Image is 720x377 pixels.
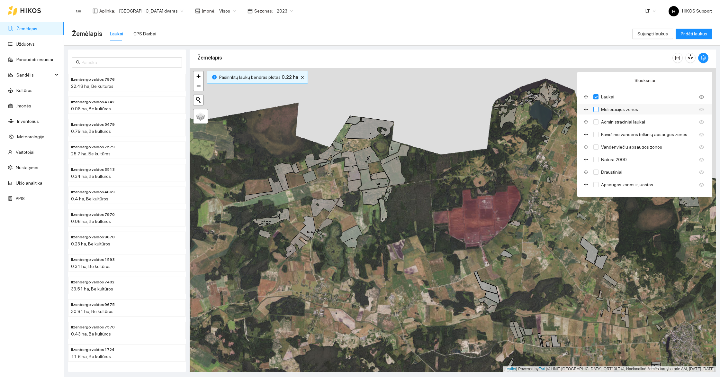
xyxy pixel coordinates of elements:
span: Ilzenbergo valdos 7570 [71,324,115,330]
span: LT [645,6,656,16]
span: Ilzenbergo valdos 3513 [71,167,115,173]
span: − [196,82,201,90]
a: Zoom in [194,71,203,81]
span: Sluoksniai [634,77,655,84]
span: 0.06 ha, Be kultūros [71,106,111,111]
a: Pridėti laukus [676,31,712,36]
span: | [546,367,547,371]
span: drag [584,120,591,124]
a: Layers [194,109,208,124]
span: drag [584,170,591,174]
span: Ilzenbergo valdos 7970 [71,212,115,218]
span: drag [584,107,591,112]
span: H [672,6,675,16]
span: 2023 [277,6,293,16]
span: Laukai [598,93,617,100]
span: eye [699,145,704,150]
span: Aplinka : [99,7,115,14]
span: drag [584,145,591,149]
a: Leaflet [505,367,516,371]
span: Ilzenbergo valdos 7432 [71,279,114,285]
span: Administraciniai laukai [598,118,648,125]
button: column-width [672,53,683,63]
span: Įmonė : [202,7,215,14]
span: Melioracijos zonos [598,106,641,113]
button: menu-fold [72,5,85,17]
a: Kultūros [16,88,32,93]
span: Draustiniai [598,169,625,176]
a: Meteorologija [17,134,44,139]
span: 22.48 ha, Be kultūros [71,84,113,89]
span: Ilzenbergo valdos 1593 [71,257,115,263]
span: drag [584,132,591,137]
span: Pridėti laukus [681,30,707,37]
button: Pridėti laukus [676,29,712,39]
span: Ilzenbergo dvaras [119,6,184,16]
span: eye [699,107,704,112]
span: Natura 2000 [598,156,629,163]
span: Ilzenbergo valdos 1724 [71,347,114,353]
a: Zoom out [194,81,203,91]
span: Sezonas : [254,7,273,14]
a: Nustatymai [16,165,38,170]
span: Ilzenbergo valdos 5479 [71,122,115,128]
span: eye [699,157,704,162]
a: PPIS [16,196,25,201]
span: 0.43 ha, Be kultūros [71,331,111,336]
a: Ūkio analitika [16,180,42,186]
span: eye [699,182,704,187]
span: eye [699,120,704,124]
span: Ilzenbergo valdos 9675 [71,302,115,308]
span: calendar [248,8,253,14]
span: Ilzenbergo valdos 7976 [71,77,115,83]
a: Vartotojai [16,150,34,155]
span: Ilzenbergo valdos 4669 [71,189,115,195]
span: Visos [219,6,236,16]
span: info-circle [212,75,217,79]
span: menu-fold [76,8,81,14]
a: Inventorius [17,119,39,124]
button: Initiate a new search [194,95,203,105]
div: Žemėlapis [197,49,672,67]
span: + [196,72,201,80]
span: 25.7 ha, Be kultūros [71,151,111,156]
span: Pasirinktų laukų bendras plotas : [219,74,298,81]
span: shop [195,8,200,14]
div: Laukai [110,30,123,37]
a: Žemėlapis [16,26,37,31]
span: close [299,75,306,80]
span: column-width [673,55,682,60]
span: Sandėlis [16,69,53,81]
span: Ilzenbergo valdos 9678 [71,234,115,240]
span: layout [93,8,98,14]
span: 0.79 ha, Be kultūros [71,129,111,134]
span: 33.51 ha, Be kultūros [71,286,113,291]
a: Panaudoti resursai [16,57,53,62]
span: 0.34 ha, Be kultūros [71,174,111,179]
span: Žemėlapis [72,29,102,39]
span: eye [699,170,704,175]
span: search [76,60,80,65]
span: drag [584,157,591,162]
button: Sujungti laukus [632,29,673,39]
a: Įmonės [16,103,31,108]
b: 0.22 ha [282,75,298,80]
span: Apsaugos zonos ir juostos [598,181,656,188]
span: 11.8 ha, Be kultūros [71,354,111,359]
a: Užduotys [16,41,35,47]
a: Sujungti laukus [632,31,673,36]
input: Paieška [82,59,178,66]
span: Vandenviečių apsaugos zonos [598,143,665,151]
span: Ilzenbergo valdos 7579 [71,144,115,150]
span: eye [699,132,704,137]
span: HIKOS Support [669,8,712,14]
a: Esri [539,367,545,371]
span: 30.81 ha, Be kultūros [71,309,113,314]
span: 0.23 ha, Be kultūros [71,241,110,246]
button: close [299,74,306,81]
span: Paviršinio vandens telkinių apsaugos zonos [598,131,690,138]
span: Sujungti laukus [637,30,668,37]
span: Ilzenbergo valdos 4742 [71,99,114,105]
span: drag [584,182,591,187]
span: 0.06 ha, Be kultūros [71,219,111,224]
